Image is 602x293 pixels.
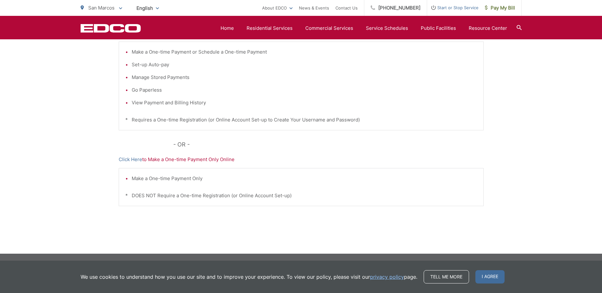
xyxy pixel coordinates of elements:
[335,4,358,12] a: Contact Us
[119,156,484,163] p: to Make a One-time Payment Only Online
[88,5,115,11] span: San Marcos
[125,192,477,199] p: * DOES NOT Require a One-time Registration (or Online Account Set-up)
[125,116,477,124] p: * Requires a One-time Registration (or Online Account Set-up to Create Your Username and Password)
[366,24,408,32] a: Service Schedules
[132,61,477,68] li: Set-up Auto-pay
[173,140,484,149] p: - OR -
[221,24,234,32] a: Home
[485,4,515,12] span: Pay My Bill
[132,74,477,81] li: Manage Stored Payments
[132,175,477,182] li: Make a One-time Payment Only
[475,270,505,283] span: I agree
[119,156,142,163] a: Click Here
[305,24,353,32] a: Commercial Services
[132,3,164,14] span: English
[81,273,417,281] p: We use cookies to understand how you use our site and to improve your experience. To view our pol...
[132,48,477,56] li: Make a One-time Payment or Schedule a One-time Payment
[424,270,469,283] a: Tell me more
[370,273,404,281] a: privacy policy
[81,24,141,33] a: EDCD logo. Return to the homepage.
[247,24,293,32] a: Residential Services
[421,24,456,32] a: Public Facilities
[132,99,477,107] li: View Payment and Billing History
[469,24,507,32] a: Resource Center
[299,4,329,12] a: News & Events
[262,4,293,12] a: About EDCO
[132,86,477,94] li: Go Paperless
